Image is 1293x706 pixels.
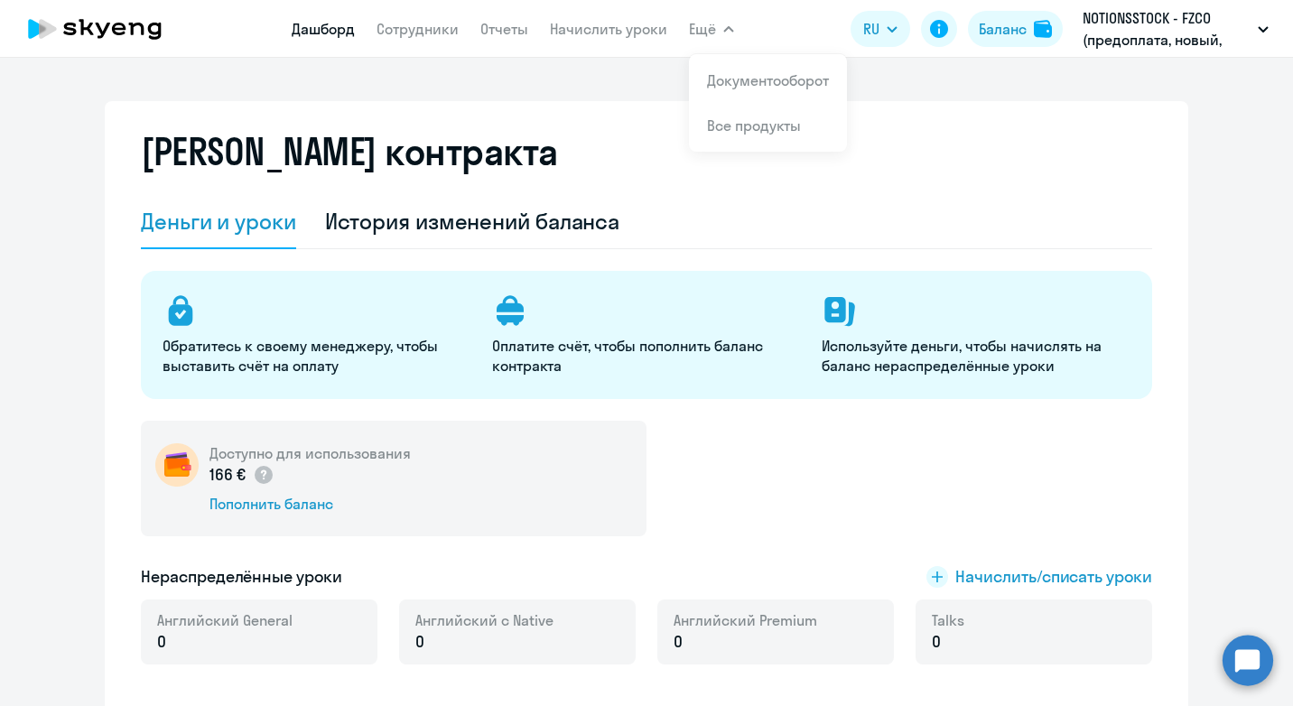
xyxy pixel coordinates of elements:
a: Начислить уроки [550,20,667,38]
span: Английский с Native [415,610,553,630]
div: Баланс [979,18,1027,40]
h5: Доступно для использования [209,443,411,463]
span: 0 [674,630,683,654]
span: Ещё [689,18,716,40]
a: Все продукты [707,116,801,135]
p: Оплатите счёт, чтобы пополнить баланс контракта [492,336,800,376]
a: Отчеты [480,20,528,38]
h2: [PERSON_NAME] контракта [141,130,558,173]
h5: Нераспределённые уроки [141,565,342,589]
p: Используйте деньги, чтобы начислять на баланс нераспределённые уроки [822,336,1130,376]
img: balance [1034,20,1052,38]
span: 0 [932,630,941,654]
div: Пополнить баланс [209,494,411,514]
span: Начислить/списать уроки [955,565,1152,589]
a: Сотрудники [377,20,459,38]
div: История изменений баланса [325,207,620,236]
p: NOTIONSSTOCK - FZCO (предоплата, новый, 24г), Adnative LLC [1083,7,1251,51]
button: Ещё [689,11,734,47]
a: Дашборд [292,20,355,38]
span: 0 [415,630,424,654]
img: wallet-circle.png [155,443,199,487]
span: RU [863,18,879,40]
a: Документооборот [707,71,829,89]
p: 166 € [209,463,274,487]
button: RU [851,11,910,47]
div: Деньги и уроки [141,207,296,236]
span: Английский General [157,610,293,630]
button: NOTIONSSTOCK - FZCO (предоплата, новый, 24г), Adnative LLC [1074,7,1278,51]
span: Английский Premium [674,610,817,630]
p: Обратитесь к своему менеджеру, чтобы выставить счёт на оплату [163,336,470,376]
button: Балансbalance [968,11,1063,47]
span: 0 [157,630,166,654]
span: Talks [932,610,964,630]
